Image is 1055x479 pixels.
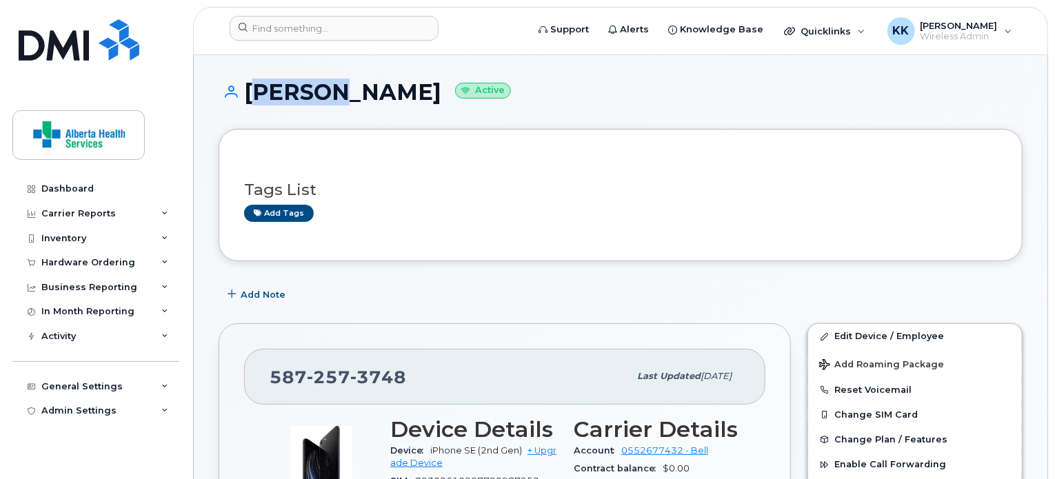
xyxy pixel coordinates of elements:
span: Enable Call Forwarding [834,460,946,470]
span: 3748 [350,367,406,387]
a: Edit Device / Employee [808,324,1022,349]
h3: Tags List [244,181,997,198]
span: 257 [307,367,350,387]
button: Add Note [219,282,297,307]
button: Change SIM Card [808,402,1022,427]
button: Add Roaming Package [808,349,1022,378]
h3: Device Details [390,417,557,442]
span: Change Plan / Features [834,434,947,445]
span: Device [390,445,430,456]
button: Change Plan / Features [808,427,1022,452]
a: 0552677432 - Bell [621,445,708,456]
h1: [PERSON_NAME] [219,80,1023,104]
span: iPhone SE (2nd Gen) [430,445,522,456]
button: Enable Call Forwarding [808,452,1022,477]
small: Active [455,83,511,99]
span: 587 [270,367,406,387]
span: Add Roaming Package [819,359,944,372]
h3: Carrier Details [574,417,741,442]
button: Reset Voicemail [808,378,1022,402]
span: Last updated [637,371,701,381]
span: Account [574,445,621,456]
span: Add Note [241,288,285,301]
span: [DATE] [701,371,732,381]
span: $0.00 [663,463,690,473]
span: Contract balance [574,463,663,473]
a: Add tags [244,205,314,222]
